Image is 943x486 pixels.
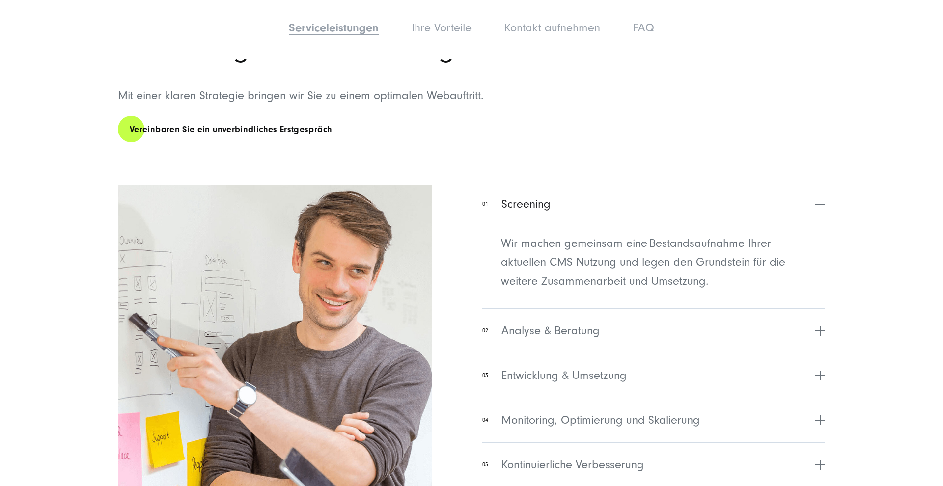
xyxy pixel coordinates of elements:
[504,21,600,34] a: Kontakt aufnehmen
[482,200,488,209] span: 01
[482,308,825,353] button: 02Analyse & Beratung
[412,21,471,34] a: Ihre Vorteile
[482,371,488,380] span: 03
[501,411,700,429] span: Monitoring, Optimierung und Skalierung
[501,367,627,384] span: Entwicklung & Umsetzung
[633,21,654,34] a: FAQ
[482,460,488,469] span: 05
[482,353,825,398] button: 03Entwicklung & Umsetzung
[501,255,785,287] span: nd legen den Grundstein für die weitere Zusammenarbeit und Umsetzung.
[501,322,600,340] span: Analyse & Beratung
[289,21,379,34] a: Serviceleistungen
[501,456,644,474] span: Kontinuierliche Verbesserung
[482,326,488,335] span: 02
[118,86,825,105] p: Mit einer klaren Strategie bringen wir Sie zu einem optimalen Webauftritt.
[482,182,825,226] button: 01Screening
[482,398,825,442] button: 04Monitoring, Optimierung und Skalierung
[501,195,551,213] span: Screening
[501,237,771,269] span: Wir machen gemeinsam eine Bestandsaufnahme Ihrer aktuellen CMS Nutzung u
[482,416,488,425] span: 04
[118,34,825,62] h2: Unser Vorgehen als CMS Agentur
[118,115,344,143] a: Vereinbaren Sie ein unverbindliches Erstgespräch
